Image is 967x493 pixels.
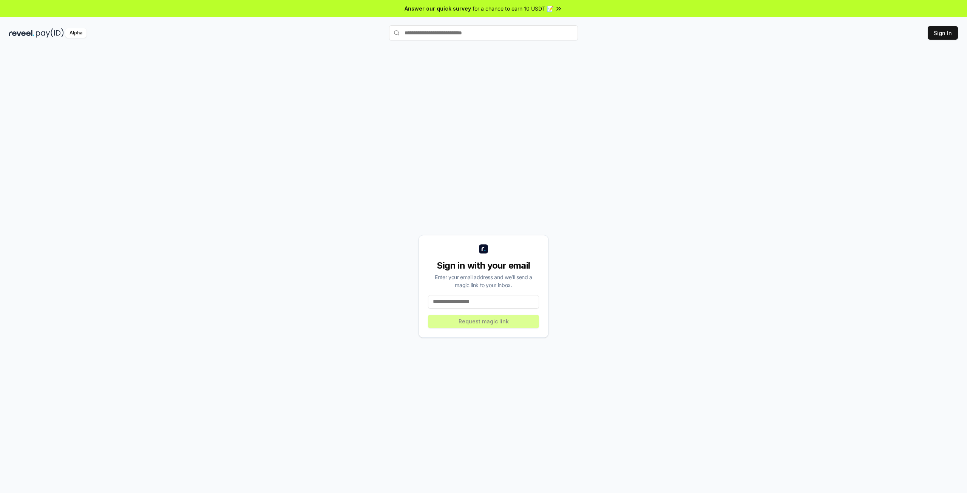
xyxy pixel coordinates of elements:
div: Alpha [65,28,87,38]
img: logo_small [479,244,488,253]
span: for a chance to earn 10 USDT 📝 [473,5,553,12]
div: Sign in with your email [428,260,539,272]
span: Answer our quick survey [405,5,471,12]
img: pay_id [36,28,64,38]
img: reveel_dark [9,28,34,38]
div: Enter your email address and we’ll send a magic link to your inbox. [428,273,539,289]
button: Sign In [928,26,958,40]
